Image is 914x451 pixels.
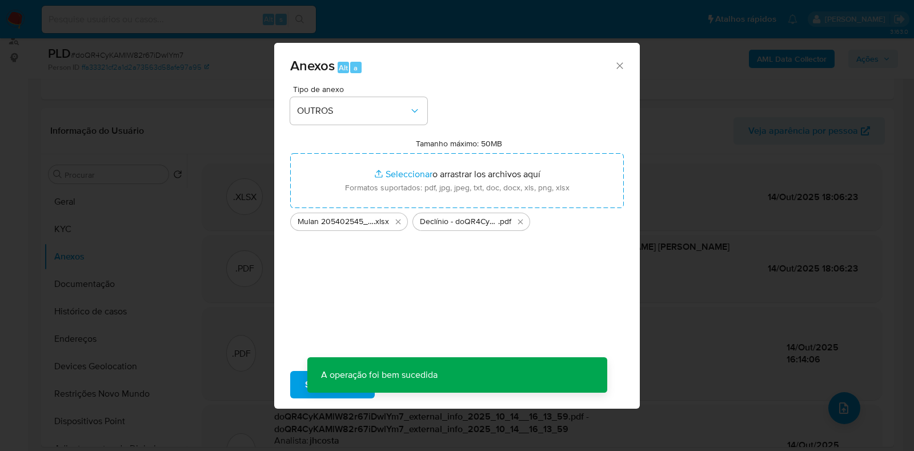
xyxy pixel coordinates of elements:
[339,62,348,73] span: Alt
[290,55,335,75] span: Anexos
[394,372,431,397] span: Cancelar
[391,215,405,229] button: Eliminar Mulan 205402545_2025_10_13_14_34_53 (1).xlsx
[614,60,624,70] button: Cerrar
[297,105,409,117] span: OUTROS
[420,216,498,228] span: Declínio - doQR4CyKAMlW82r67iDwlYm7 - CPF 29977411816 - [PERSON_NAME] [PERSON_NAME]
[290,208,624,231] ul: Archivos seleccionados
[290,371,375,398] button: Subir arquivo
[307,357,451,393] p: A operação foi bem sucedida
[514,215,527,229] button: Eliminar Declínio - doQR4CyKAMlW82r67iDwlYm7 - CPF 29977411816 - ANDERSON ROBERTO DE OLIVEIRA.pdf
[498,216,511,228] span: .pdf
[416,138,502,149] label: Tamanho máximo: 50MB
[293,85,430,93] span: Tipo de anexo
[305,372,360,397] span: Subir arquivo
[290,97,427,125] button: OUTROS
[298,216,374,228] span: Mulan 205402545_2025_10_13_14_34_53 (1)
[354,62,358,73] span: a
[374,216,389,228] span: .xlsx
